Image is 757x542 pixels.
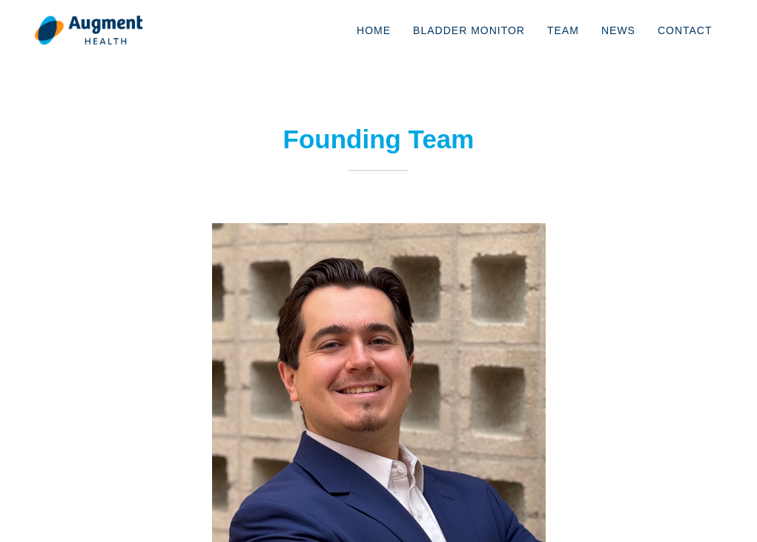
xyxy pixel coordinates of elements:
img: logo [34,15,143,46]
a: Bladder Monitor [402,6,536,55]
a: Team [536,6,590,55]
h2: Founding Team [153,124,605,155]
a: Home [346,6,402,55]
a: News [590,6,647,55]
a: Contact [647,6,724,55]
